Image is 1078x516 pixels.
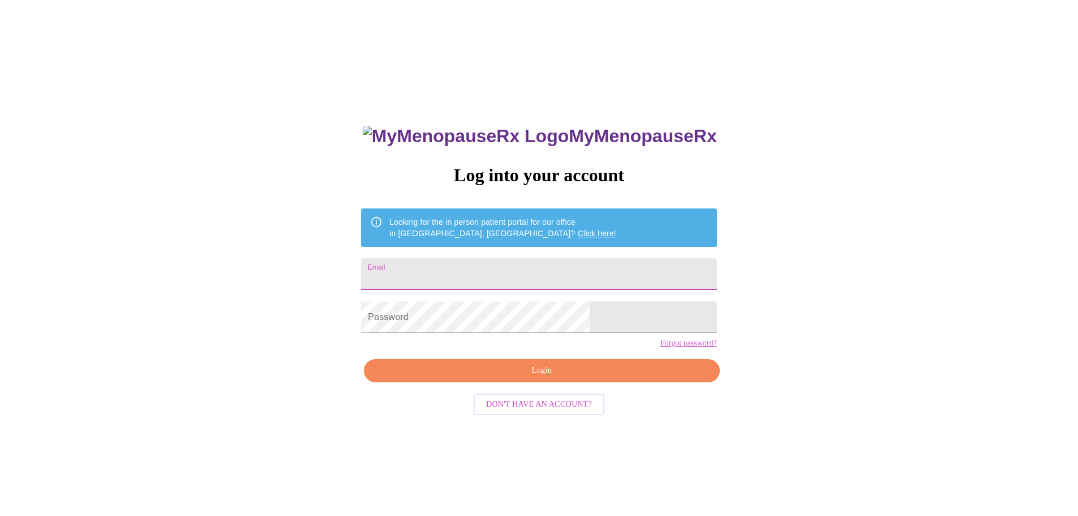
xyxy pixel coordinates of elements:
a: Click here! [578,229,616,238]
h3: MyMenopauseRx [363,126,717,147]
span: Don't have an account? [486,398,592,412]
span: Login [377,364,706,378]
button: Login [364,359,719,382]
a: Forgot password? [660,339,717,348]
div: Looking for the in person patient portal for our office in [GEOGRAPHIC_DATA], [GEOGRAPHIC_DATA]? [389,212,616,244]
img: MyMenopauseRx Logo [363,126,569,147]
a: Don't have an account? [471,399,607,408]
h3: Log into your account [361,165,716,186]
button: Don't have an account? [474,394,604,416]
